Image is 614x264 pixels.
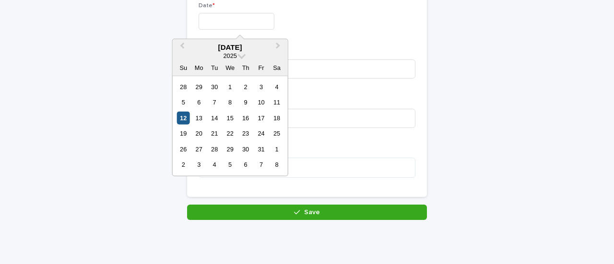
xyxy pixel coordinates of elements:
[177,96,190,109] div: Choose Sunday, October 5th, 2025
[270,96,283,109] div: Choose Saturday, October 11th, 2025
[177,112,190,125] div: Choose Sunday, October 12th, 2025
[177,127,190,140] div: Choose Sunday, October 19th, 2025
[239,80,252,93] div: Choose Thursday, October 2nd, 2025
[208,127,221,140] div: Choose Tuesday, October 21st, 2025
[255,127,268,140] div: Choose Friday, October 24th, 2025
[208,112,221,125] div: Choose Tuesday, October 14th, 2025
[255,112,268,125] div: Choose Friday, October 17th, 2025
[239,127,252,140] div: Choose Thursday, October 23rd, 2025
[239,61,252,74] div: Th
[208,143,221,156] div: Choose Tuesday, October 28th, 2025
[192,80,205,93] div: Choose Monday, September 29th, 2025
[177,158,190,171] div: Choose Sunday, November 2nd, 2025
[255,143,268,156] div: Choose Friday, October 31st, 2025
[177,61,190,74] div: Su
[208,61,221,74] div: Tu
[239,112,252,125] div: Choose Thursday, October 16th, 2025
[224,158,236,171] div: Choose Wednesday, November 5th, 2025
[177,143,190,156] div: Choose Sunday, October 26th, 2025
[255,158,268,171] div: Choose Friday, November 7th, 2025
[177,80,190,93] div: Choose Sunday, September 28th, 2025
[270,80,283,93] div: Choose Saturday, October 4th, 2025
[255,96,268,109] div: Choose Friday, October 10th, 2025
[224,127,236,140] div: Choose Wednesday, October 22nd, 2025
[192,112,205,125] div: Choose Monday, October 13th, 2025
[239,158,252,171] div: Choose Thursday, November 6th, 2025
[192,127,205,140] div: Choose Monday, October 20th, 2025
[192,61,205,74] div: Mo
[272,40,287,56] button: Next Month
[199,3,215,9] span: Date
[270,158,283,171] div: Choose Saturday, November 8th, 2025
[173,43,288,52] div: [DATE]
[224,80,236,93] div: Choose Wednesday, October 1st, 2025
[208,80,221,93] div: Choose Tuesday, September 30th, 2025
[255,61,268,74] div: Fr
[176,79,284,172] div: month 2025-10
[223,52,236,59] span: 2025
[224,143,236,156] div: Choose Wednesday, October 29th, 2025
[192,96,205,109] div: Choose Monday, October 6th, 2025
[187,205,427,220] button: Save
[270,61,283,74] div: Sa
[239,96,252,109] div: Choose Thursday, October 9th, 2025
[255,80,268,93] div: Choose Friday, October 3rd, 2025
[192,158,205,171] div: Choose Monday, November 3rd, 2025
[270,112,283,125] div: Choose Saturday, October 18th, 2025
[208,96,221,109] div: Choose Tuesday, October 7th, 2025
[208,158,221,171] div: Choose Tuesday, November 4th, 2025
[270,143,283,156] div: Choose Saturday, November 1st, 2025
[270,127,283,140] div: Choose Saturday, October 25th, 2025
[239,143,252,156] div: Choose Thursday, October 30th, 2025
[224,61,236,74] div: We
[192,143,205,156] div: Choose Monday, October 27th, 2025
[304,209,320,216] span: Save
[174,40,189,56] button: Previous Month
[224,96,236,109] div: Choose Wednesday, October 8th, 2025
[224,112,236,125] div: Choose Wednesday, October 15th, 2025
